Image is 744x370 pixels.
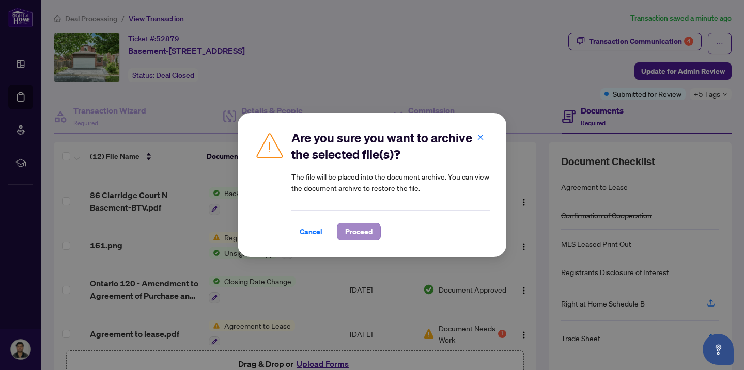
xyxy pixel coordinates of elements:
[477,134,484,141] span: close
[291,171,490,194] article: The file will be placed into the document archive. You can view the document archive to restore t...
[345,223,373,240] span: Proceed
[703,334,734,365] button: Open asap
[291,223,331,240] button: Cancel
[254,130,285,160] img: Caution Icon
[300,223,322,240] span: Cancel
[337,223,381,240] button: Proceed
[291,130,490,163] h2: Are you sure you want to archive the selected file(s)?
